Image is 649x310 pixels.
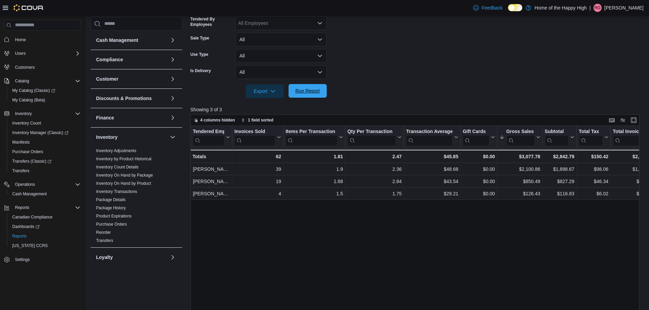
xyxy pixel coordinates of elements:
[10,232,29,240] a: Reports
[285,128,338,146] div: Items Per Transaction
[96,213,132,219] span: Product Expirations
[285,190,343,198] div: 1.5
[10,96,80,104] span: My Catalog (Beta)
[7,222,83,231] a: Dashboards
[10,213,55,221] a: Canadian Compliance
[506,128,535,146] div: Gross Sales
[295,87,320,94] span: Run Report
[463,128,490,135] div: Gift Cards
[463,152,495,161] div: $0.00
[96,157,152,161] a: Inventory by Product Historical
[604,4,644,12] p: [PERSON_NAME]
[190,52,208,57] label: Use Type
[96,254,113,261] h3: Loyalty
[7,212,83,222] button: Canadian Compliance
[96,56,123,63] h3: Compliance
[1,62,83,72] button: Customers
[169,55,177,64] button: Compliance
[96,148,136,153] span: Inventory Adjustments
[96,76,167,82] button: Customer
[579,165,608,173] div: $98.06
[15,37,26,43] span: Home
[7,231,83,241] button: Reports
[12,203,32,212] button: Reports
[545,152,574,161] div: $2,842.79
[96,95,167,102] button: Discounts & Promotions
[15,257,30,262] span: Settings
[96,181,151,186] span: Inventory On Hand by Product
[608,116,616,124] button: Keyboard shortcuts
[10,157,80,165] span: Transfers (Classic)
[96,238,113,243] a: Transfers
[96,189,137,194] a: Inventory Transactions
[12,140,30,145] span: Manifests
[1,109,83,118] button: Inventory
[593,4,602,12] div: Ryan Gibbons
[285,152,343,161] div: 1.81
[234,128,281,146] button: Invoices Sold
[579,190,608,198] div: $6.02
[347,190,402,198] div: 1.75
[96,197,126,202] a: Package Details
[347,128,396,146] div: Qty Per Transaction
[10,167,32,175] a: Transfers
[169,36,177,44] button: Cash Management
[12,255,80,264] span: Settings
[250,84,280,98] span: Export
[96,173,153,178] span: Inventory On Hand by Package
[193,128,230,146] button: Tendered Employee
[594,4,601,12] span: RG
[169,253,177,261] button: Loyalty
[12,49,80,58] span: Users
[463,190,495,198] div: $0.00
[499,128,540,146] button: Gross Sales
[190,16,233,27] label: Tendered By Employees
[12,36,29,44] a: Home
[10,232,80,240] span: Reports
[96,148,136,153] a: Inventory Adjustments
[248,117,274,123] span: 1 field sorted
[96,37,167,44] button: Cash Management
[7,95,83,105] button: My Catalog (Beta)
[15,182,35,187] span: Operations
[12,203,80,212] span: Reports
[15,78,29,84] span: Catalog
[12,243,48,248] span: [US_STATE] CCRS
[234,190,281,198] div: 4
[406,128,453,135] div: Transaction Average
[1,180,83,189] button: Operations
[10,242,50,250] a: [US_STATE] CCRS
[10,148,80,156] span: Purchase Orders
[463,128,495,146] button: Gift Cards
[15,111,32,116] span: Inventory
[7,118,83,128] button: Inventory Count
[10,190,49,198] a: Cash Management
[285,177,343,185] div: 1.68
[96,114,114,121] h3: Finance
[347,177,402,185] div: 2.84
[96,164,139,170] span: Inventory Count Details
[96,254,167,261] button: Loyalty
[7,189,83,199] button: Cash Management
[481,4,502,11] span: Feedback
[579,128,603,135] div: Total Tax
[12,180,80,189] span: Operations
[499,190,540,198] div: $126.43
[317,20,323,26] button: Open list of options
[1,49,83,58] button: Users
[96,76,118,82] h3: Customer
[579,128,608,146] button: Total Tax
[234,177,281,185] div: 19
[463,177,495,185] div: $0.00
[406,177,458,185] div: $43.54
[470,1,505,15] a: Feedback
[7,128,83,137] a: Inventory Manager (Classic)
[12,168,29,174] span: Transfers
[169,94,177,102] button: Discounts & Promotions
[12,214,52,220] span: Canadian Compliance
[289,84,327,98] button: Run Report
[12,159,51,164] span: Transfers (Classic)
[630,116,638,124] button: Enter fullscreen
[7,137,83,147] button: Manifests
